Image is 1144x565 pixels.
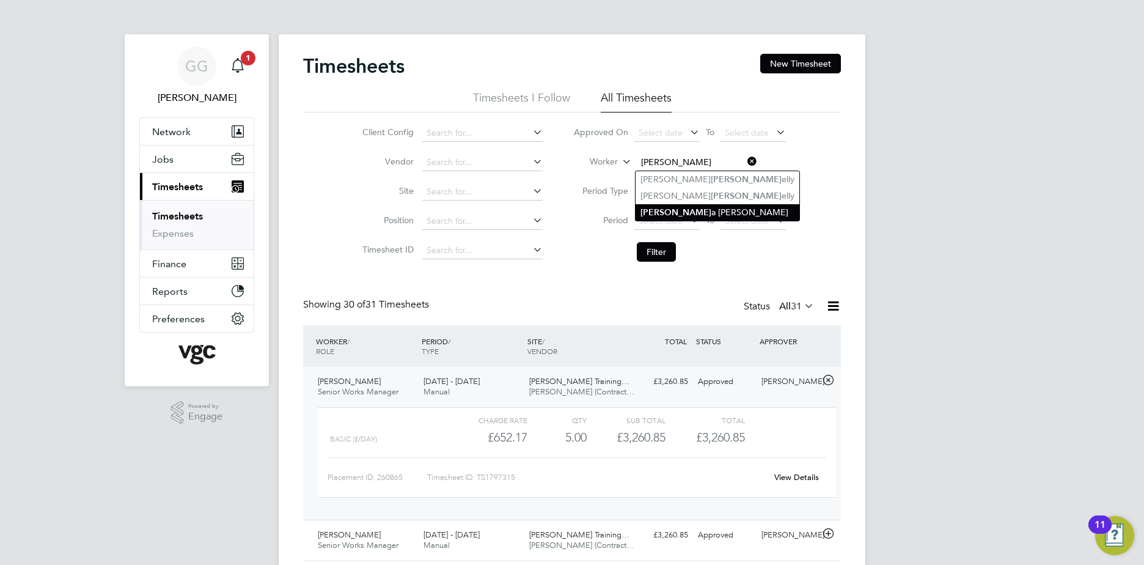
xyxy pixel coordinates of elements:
[573,127,628,138] label: Approved On
[427,468,766,487] div: Timesheet ID: TS1797315
[330,435,377,443] span: Basic (£/day)
[1095,516,1134,555] button: Open Resource Center, 11 new notifications
[524,330,630,362] div: SITE
[639,215,683,226] span: Select date
[529,376,629,386] span: [PERSON_NAME] Training…
[473,90,570,113] li: Timesheets I Follow
[152,153,174,165] span: Jobs
[542,336,544,346] span: /
[303,298,431,311] div: Showing
[529,530,629,540] span: [PERSON_NAME] Training…
[328,468,427,487] div: Placement ID: 260865
[665,413,744,427] div: Total
[587,427,665,448] div: £3,260.85
[696,430,745,445] span: £3,260.85
[422,154,543,171] input: Search for...
[318,376,381,386] span: [PERSON_NAME]
[527,427,587,448] div: 5.00
[140,146,254,172] button: Jobs
[702,124,718,140] span: To
[226,46,250,86] a: 1
[422,183,543,201] input: Search for...
[448,336,450,346] span: /
[152,126,191,138] span: Network
[636,171,799,188] li: [PERSON_NAME] elly
[774,472,819,482] a: View Details
[757,372,820,392] div: [PERSON_NAME]
[711,174,782,185] b: [PERSON_NAME]
[178,345,216,364] img: vgcgroup-logo-retina.png
[343,298,365,311] span: 30 of
[725,127,769,138] span: Select date
[640,207,711,218] b: [PERSON_NAME]
[318,540,398,550] span: Senior Works Manager
[152,210,203,222] a: Timesheets
[303,54,405,78] h2: Timesheets
[359,244,414,255] label: Timesheet ID
[171,401,223,424] a: Powered byEngage
[152,286,188,297] span: Reports
[757,330,820,352] div: APPROVER
[779,300,814,312] label: All
[188,412,222,422] span: Engage
[587,413,665,427] div: Sub Total
[152,258,186,270] span: Finance
[527,413,587,427] div: QTY
[760,54,841,73] button: New Timesheet
[637,242,676,262] button: Filter
[725,215,769,226] span: Select date
[139,90,254,105] span: Gauri Gautam
[693,525,757,545] div: Approved
[139,345,254,364] a: Go to home page
[636,204,799,221] li: a [PERSON_NAME]
[347,336,350,346] span: /
[140,118,254,145] button: Network
[527,346,557,356] span: VENDOR
[449,427,527,448] div: £652.17
[152,181,203,193] span: Timesheets
[757,525,820,545] div: [PERSON_NAME]
[359,185,414,196] label: Site
[419,330,524,362] div: PERIOD
[424,540,450,550] span: Manual
[140,173,254,200] button: Timesheets
[424,386,450,397] span: Manual
[318,386,398,397] span: Senior Works Manager
[424,376,480,386] span: [DATE] - [DATE]
[791,300,802,312] span: 31
[629,525,693,545] div: £3,260.85
[140,250,254,277] button: Finance
[185,58,208,74] span: GG
[529,386,634,397] span: [PERSON_NAME] (Contract…
[140,200,254,249] div: Timesheets
[422,125,543,142] input: Search for...
[152,313,205,325] span: Preferences
[152,227,194,239] a: Expenses
[573,215,628,226] label: Period
[313,330,419,362] div: WORKER
[636,188,799,204] li: [PERSON_NAME] elly
[449,413,527,427] div: Charge rate
[140,278,254,305] button: Reports
[188,401,222,412] span: Powered by
[343,298,429,311] span: 31 Timesheets
[1094,525,1105,541] div: 11
[125,34,269,386] nav: Main navigation
[529,540,634,550] span: [PERSON_NAME] (Contract…
[665,336,687,346] span: TOTAL
[744,298,816,316] div: Status
[422,213,543,230] input: Search for...
[711,191,782,201] b: [PERSON_NAME]
[359,156,414,167] label: Vendor
[359,127,414,138] label: Client Config
[563,156,618,168] label: Worker
[637,154,757,171] input: Search for...
[693,330,757,352] div: STATUS
[424,530,480,540] span: [DATE] - [DATE]
[140,305,254,332] button: Preferences
[601,90,672,113] li: All Timesheets
[359,215,414,226] label: Position
[639,127,683,138] span: Select date
[573,185,628,196] label: Period Type
[316,346,334,356] span: ROLE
